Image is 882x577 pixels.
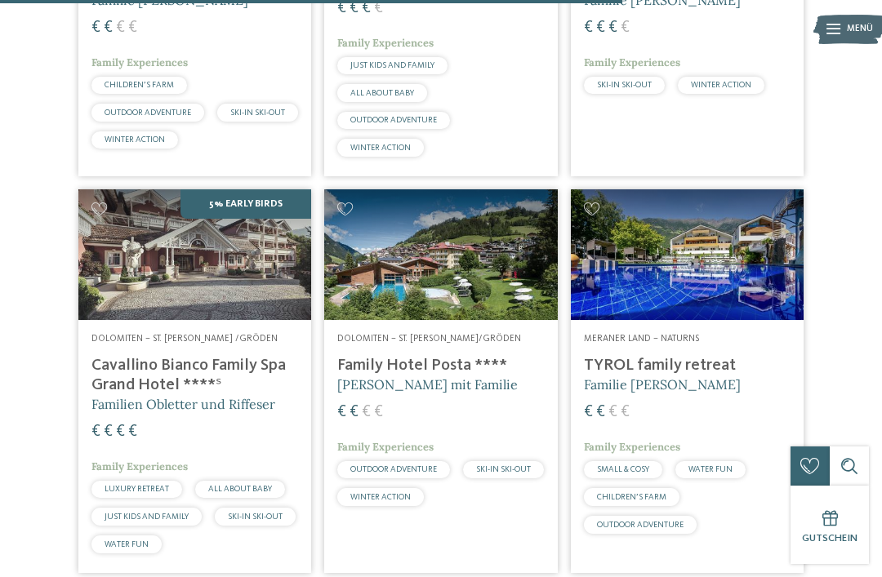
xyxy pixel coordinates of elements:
[791,486,869,564] a: Gutschein
[350,144,411,152] span: WINTER ACTION
[476,465,531,473] span: SKI-IN SKI-OUT
[608,404,617,420] span: €
[597,521,684,529] span: OUTDOOR ADVENTURE
[91,356,298,395] h4: Cavallino Bianco Family Spa Grand Hotel ****ˢ
[350,116,437,124] span: OUTDOOR ADVENTURE
[337,356,544,375] h4: Family Hotel Posta ****
[116,424,125,440] span: €
[337,36,434,50] span: Family Experiences
[597,465,649,473] span: SMALL & COSY
[350,61,434,69] span: JUST KIDS AND FAMILY
[584,356,791,375] h4: TYROL family retreat
[350,89,414,97] span: ALL ABOUT BABY
[584,376,741,393] span: Familie [PERSON_NAME]
[105,81,174,89] span: CHILDREN’S FARM
[128,424,137,440] span: €
[621,404,630,420] span: €
[597,81,652,89] span: SKI-IN SKI-OUT
[91,55,188,69] span: Family Experiences
[91,20,100,36] span: €
[362,404,371,420] span: €
[597,493,666,501] span: CHILDREN’S FARM
[688,465,733,473] span: WATER FUN
[337,440,434,454] span: Family Experiences
[337,404,346,420] span: €
[374,404,383,420] span: €
[584,404,593,420] span: €
[78,189,311,320] img: Family Spa Grand Hotel Cavallino Bianco ****ˢ
[91,424,100,440] span: €
[91,396,275,412] span: Familien Obletter und Riffeser
[91,334,278,344] span: Dolomiten – St. [PERSON_NAME] /Gröden
[337,376,518,393] span: [PERSON_NAME] mit Familie
[571,189,804,320] img: Familien Wellness Residence Tyrol ****
[608,20,617,36] span: €
[128,20,137,36] span: €
[78,189,311,573] a: Familienhotels gesucht? Hier findet ihr die besten! 5% Early Birds Dolomiten – St. [PERSON_NAME] ...
[596,20,605,36] span: €
[350,404,359,420] span: €
[324,189,557,320] img: Familienhotels gesucht? Hier findet ihr die besten!
[104,20,113,36] span: €
[105,485,169,493] span: LUXURY RETREAT
[350,493,411,501] span: WINTER ACTION
[91,459,188,473] span: Family Experiences
[105,540,149,548] span: WATER FUN
[571,189,804,573] a: Familienhotels gesucht? Hier findet ihr die besten! Meraner Land – Naturns TYROL family retreat F...
[324,189,557,573] a: Familienhotels gesucht? Hier findet ihr die besten! Dolomiten – St. [PERSON_NAME]/Gröden Family H...
[230,109,285,117] span: SKI-IN SKI-OUT
[105,513,189,521] span: JUST KIDS AND FAMILY
[104,424,113,440] span: €
[584,334,699,344] span: Meraner Land – Naturns
[105,109,191,117] span: OUTDOOR ADVENTURE
[116,20,125,36] span: €
[208,485,272,493] span: ALL ABOUT BABY
[596,404,605,420] span: €
[337,334,521,344] span: Dolomiten – St. [PERSON_NAME]/Gröden
[584,440,680,454] span: Family Experiences
[105,135,165,144] span: WINTER ACTION
[228,513,283,521] span: SKI-IN SKI-OUT
[584,55,680,69] span: Family Experiences
[350,465,437,473] span: OUTDOOR ADVENTURE
[584,20,593,36] span: €
[802,533,857,544] span: Gutschein
[621,20,630,36] span: €
[691,81,751,89] span: WINTER ACTION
